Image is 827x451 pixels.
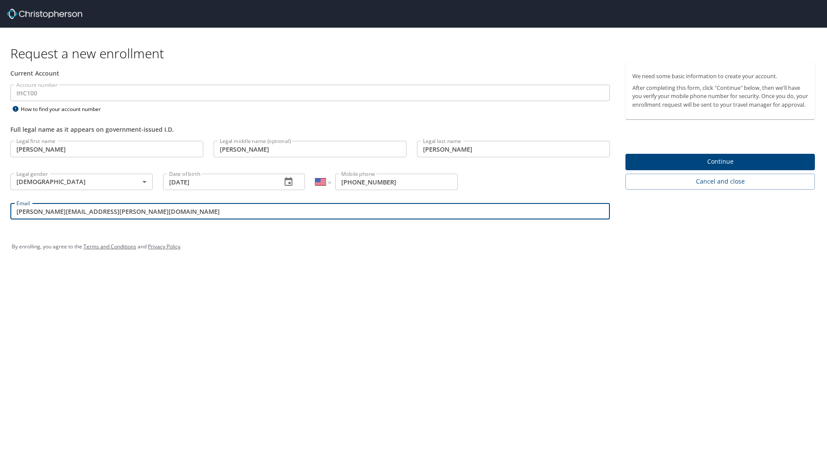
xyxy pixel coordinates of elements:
[10,69,610,78] div: Current Account
[625,154,815,171] button: Continue
[83,243,136,250] a: Terms and Conditions
[7,9,82,19] img: cbt logo
[625,174,815,190] button: Cancel and close
[335,174,458,190] input: Enter phone number
[632,176,808,187] span: Cancel and close
[12,236,815,257] div: By enrolling, you agree to the and .
[148,243,180,250] a: Privacy Policy
[632,72,808,80] p: We need some basic information to create your account.
[10,104,119,114] div: How to find your account number
[632,156,808,167] span: Continue
[10,45,822,62] h1: Request a new enrollment
[10,125,610,134] div: Full legal name as it appears on government-issued I.D.
[632,84,808,109] p: After completing this form, click "Continue" below, then we'll have you verify your mobile phone ...
[10,174,153,190] div: [DEMOGRAPHIC_DATA]
[163,174,275,190] input: MM/DD/YYYY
